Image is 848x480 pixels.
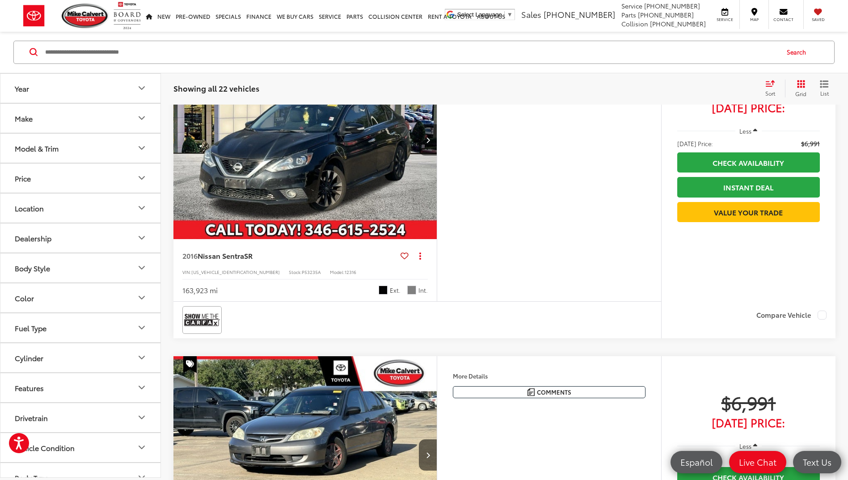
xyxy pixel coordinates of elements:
div: Price [15,174,31,182]
div: Model & Trim [136,143,147,154]
span: VIN: [182,269,191,275]
span: dropdown dots [419,252,421,259]
span: Service [621,1,642,10]
a: Text Us [793,451,841,473]
span: Grid [795,90,806,97]
span: Comments [537,388,571,396]
button: LocationLocation [0,194,161,223]
div: Dealership [136,233,147,244]
h4: More Details [453,373,645,379]
input: Search by Make, Model, or Keyword [44,42,778,63]
div: Vehicle Condition [136,442,147,453]
button: ColorColor [0,283,161,312]
span: Saved [808,17,828,22]
div: 2016 Nissan Sentra SR 0 [173,41,438,239]
span: Ext. [390,286,401,295]
span: Sort [765,89,775,97]
div: Price [136,173,147,184]
span: $6,991 [801,139,820,148]
div: Fuel Type [136,323,147,333]
div: Body Style [15,264,50,272]
span: List [820,89,829,97]
span: Text Us [798,456,836,467]
button: Body StyleBody Style [0,253,161,282]
span: [PHONE_NUMBER] [650,19,706,28]
span: 12316 [345,269,356,275]
span: [PHONE_NUMBER] [644,1,700,10]
img: Mike Calvert Toyota [62,4,109,28]
a: Check Availability [677,152,820,173]
div: Dealership [15,234,51,242]
div: Location [15,204,44,212]
a: 2016Nissan SentraSR [182,251,397,261]
div: Make [136,113,147,124]
button: FeaturesFeatures [0,373,161,402]
span: Showing all 22 vehicles [173,83,259,93]
span: Collision [621,19,648,28]
button: Grid View [785,80,813,97]
button: List View [813,80,835,97]
span: Map [744,17,764,22]
a: Value Your Trade [677,202,820,222]
span: ▼ [507,11,513,18]
span: Service [715,17,735,22]
div: Vehicle Condition [15,443,75,452]
div: Color [136,293,147,303]
button: YearYear [0,74,161,103]
span: Less [739,127,751,135]
div: Drivetrain [136,413,147,423]
div: Features [136,383,147,393]
button: PricePrice [0,164,161,193]
div: Cylinder [136,353,147,363]
div: 163,923 mi [182,285,218,295]
div: Features [15,383,44,392]
div: Fuel Type [15,324,46,332]
div: Model & Trim [15,144,59,152]
button: DrivetrainDrivetrain [0,403,161,432]
span: Super Black [379,286,388,295]
img: 2016 Nissan Sentra SR [173,41,438,240]
div: Drivetrain [15,413,48,422]
div: Make [15,114,33,122]
span: Español [676,456,717,467]
a: Live Chat [729,451,786,473]
button: Fuel TypeFuel Type [0,313,161,342]
label: Compare Vehicle [756,311,827,320]
a: Español [671,451,722,473]
span: [PHONE_NUMBER] [638,10,694,19]
button: Vehicle ConditionVehicle Condition [0,433,161,462]
img: View CARFAX report [184,308,220,332]
button: Next image [419,124,437,156]
span: Contact [773,17,793,22]
button: Next image [419,439,437,471]
span: 2016 [182,250,198,261]
a: 2016 Nissan Sentra SR2016 Nissan Sentra SR2016 Nissan Sentra SR2016 Nissan Sentra SR [173,41,438,239]
div: Cylinder [15,354,43,362]
div: Year [15,84,29,93]
button: Less [735,123,762,139]
button: Select sort value [761,80,785,97]
div: Location [136,203,147,214]
span: $6,991 [677,391,820,413]
span: Special [183,356,197,373]
span: Less [739,442,751,450]
span: [DATE] Price: [677,418,820,427]
span: [DATE] Price: [677,103,820,112]
span: [PHONE_NUMBER] [544,8,615,20]
div: Year [136,83,147,94]
button: CylinderCylinder [0,343,161,372]
span: Nissan Sentra [198,250,244,261]
span: Live Chat [734,456,781,467]
span: Stock: [289,269,302,275]
button: Less [735,438,762,454]
button: Comments [453,386,645,398]
span: Sales [521,8,541,20]
a: Instant Deal [677,177,820,197]
button: Actions [412,248,428,264]
span: P53235A [302,269,321,275]
button: Model & TrimModel & Trim [0,134,161,163]
span: [US_VEHICLE_IDENTIFICATION_NUMBER] [191,269,280,275]
div: Body Style [136,263,147,274]
span: Int. [418,286,428,295]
